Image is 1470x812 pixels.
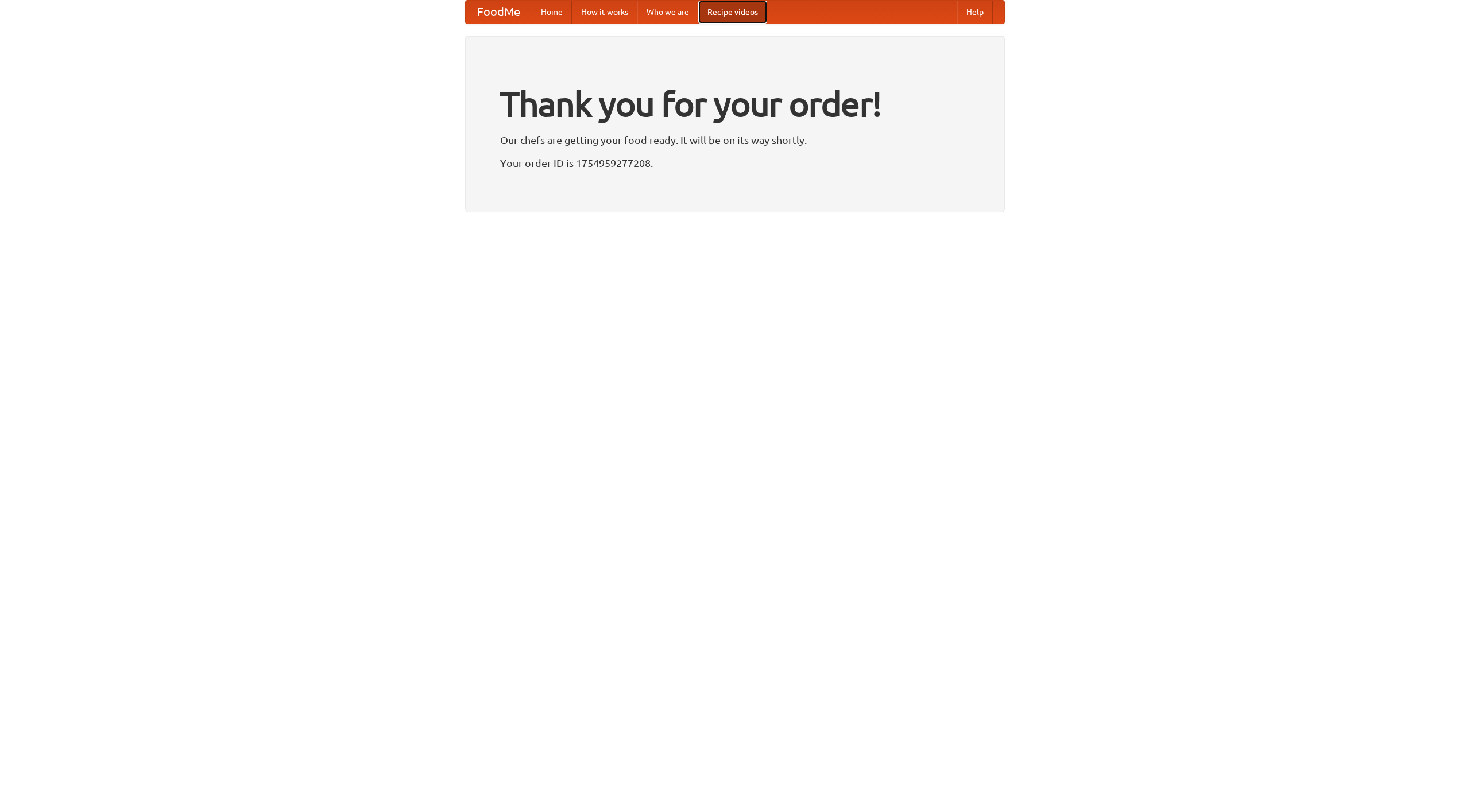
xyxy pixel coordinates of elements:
h1: Thank you for your order! [500,76,970,131]
a: FoodMe [466,1,532,24]
p: Our chefs are getting your food ready. It will be on its way shortly. [500,131,970,149]
a: How it works [572,1,637,24]
a: Who we are [637,1,698,24]
a: Help [957,1,993,24]
a: Recipe videos [698,1,767,24]
a: Home [532,1,572,24]
p: Your order ID is 1754959277208. [500,154,970,172]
